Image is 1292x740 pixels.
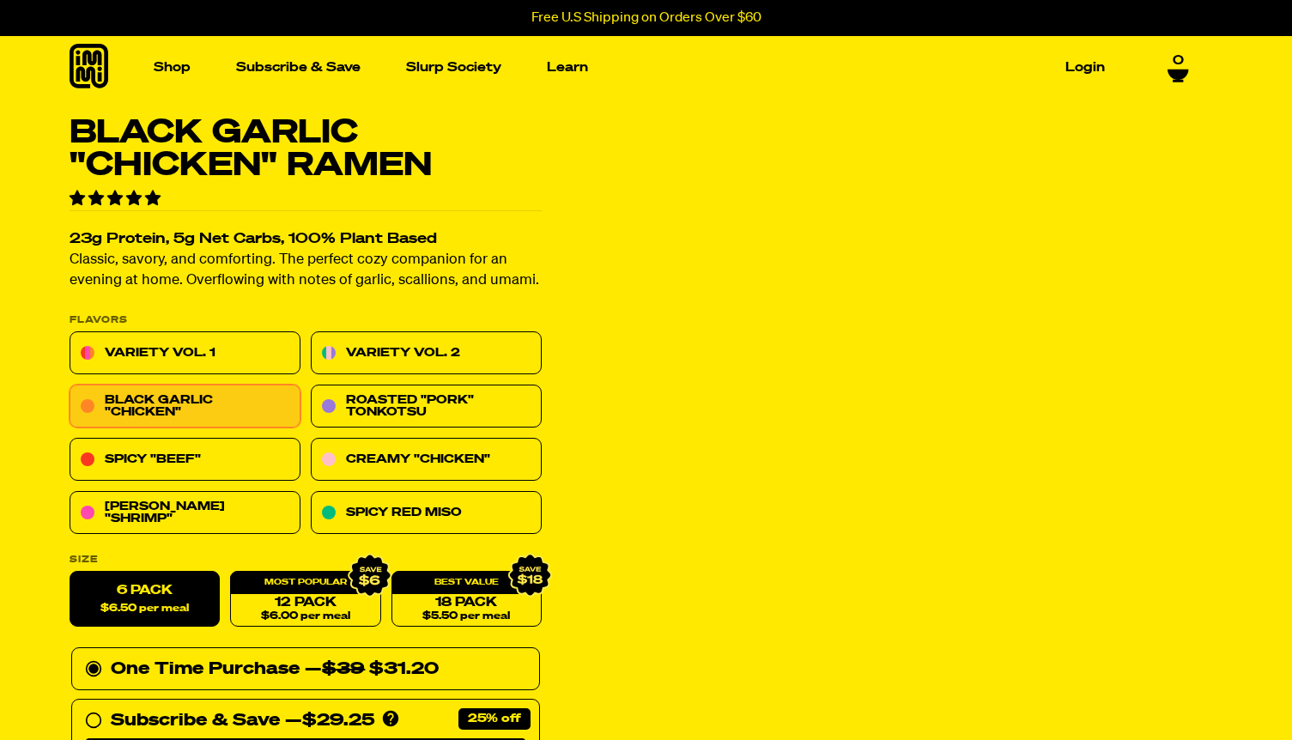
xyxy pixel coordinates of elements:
[311,492,542,535] a: Spicy Red Miso
[260,611,349,622] span: $6.00 per meal
[540,54,595,81] a: Learn
[285,707,374,735] div: —
[422,611,510,622] span: $5.50 per meal
[70,555,542,565] label: Size
[70,385,300,428] a: Black Garlic "Chicken"
[311,385,542,428] a: Roasted "Pork" Tonkotsu
[1173,52,1184,67] span: 0
[70,191,164,207] span: 4.76 stars
[305,656,439,683] div: —
[391,572,541,628] a: 18 Pack$5.50 per meal
[531,10,761,26] p: Free U.S Shipping on Orders Over $60
[70,117,542,182] h1: Black Garlic "Chicken" Ramen
[399,54,508,81] a: Slurp Society
[230,572,380,628] a: 12 Pack$6.00 per meal
[302,713,374,730] span: $29.25
[1058,54,1112,81] a: Login
[111,707,280,735] div: Subscribe & Save
[147,36,1112,99] nav: Main navigation
[70,572,220,628] label: 6 Pack
[70,316,542,325] p: Flavors
[70,492,300,535] a: [PERSON_NAME] "Shrimp"
[100,604,189,615] span: $6.50 per meal
[229,54,367,81] a: Subscribe & Save
[311,332,542,375] a: Variety Vol. 2
[311,439,542,482] a: Creamy "Chicken"
[85,656,526,683] div: One Time Purchase
[147,54,197,81] a: Shop
[70,439,300,482] a: Spicy "Beef"
[70,233,542,247] h2: 23g Protein, 5g Net Carbs, 100% Plant Based
[70,251,542,292] p: Classic, savory, and comforting. The perfect cozy companion for an evening at home. Overflowing w...
[70,332,300,375] a: Variety Vol. 1
[322,661,439,678] span: $31.20
[322,661,365,678] del: $39
[1168,52,1189,81] a: 0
